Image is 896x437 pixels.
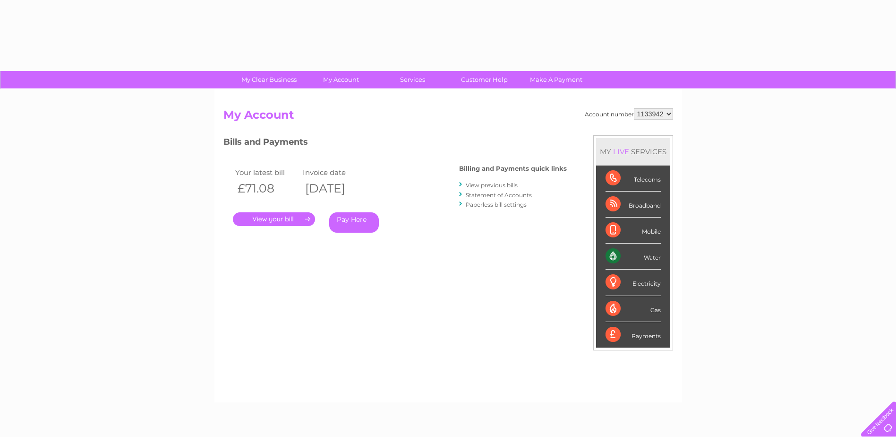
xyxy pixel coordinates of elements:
[466,182,518,189] a: View previous bills
[223,108,673,126] h2: My Account
[233,212,315,226] a: .
[233,179,301,198] th: £71.08
[606,296,661,322] div: Gas
[606,192,661,218] div: Broadband
[300,166,368,179] td: Invoice date
[606,218,661,244] div: Mobile
[606,244,661,270] div: Water
[230,71,308,88] a: My Clear Business
[223,135,567,152] h3: Bills and Payments
[300,179,368,198] th: [DATE]
[233,166,301,179] td: Your latest bill
[611,147,631,156] div: LIVE
[517,71,595,88] a: Make A Payment
[459,165,567,172] h4: Billing and Payments quick links
[585,108,673,120] div: Account number
[606,270,661,296] div: Electricity
[374,71,452,88] a: Services
[329,212,379,233] a: Pay Here
[606,322,661,348] div: Payments
[466,201,527,208] a: Paperless bill settings
[606,166,661,192] div: Telecoms
[466,192,532,199] a: Statement of Accounts
[445,71,523,88] a: Customer Help
[596,138,670,165] div: MY SERVICES
[302,71,380,88] a: My Account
